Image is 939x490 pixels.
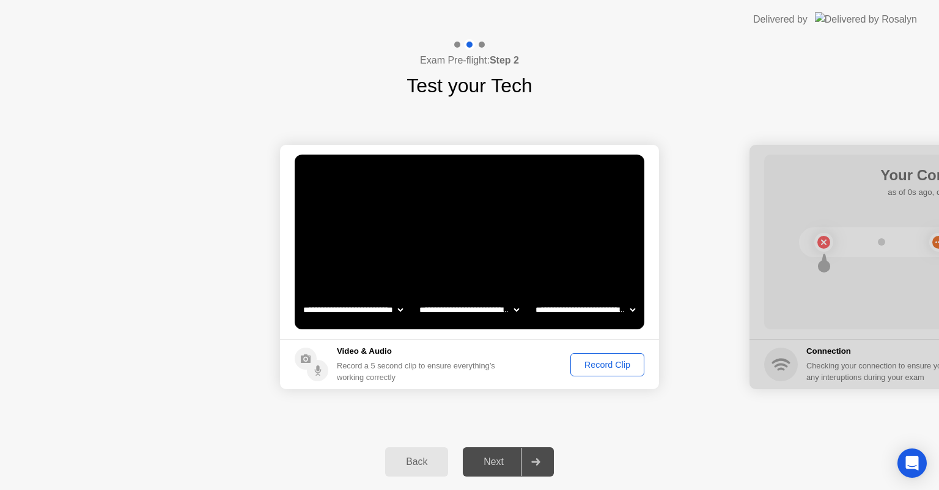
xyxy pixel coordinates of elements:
div: Next [466,456,521,467]
button: Next [463,447,554,477]
div: Delivered by [753,12,808,27]
img: Delivered by Rosalyn [815,12,917,26]
button: Back [385,447,448,477]
select: Available speakers [417,298,521,322]
select: Available microphones [533,298,638,322]
div: Record Clip [575,360,640,370]
div: Record a 5 second clip to ensure everything’s working correctly [337,360,500,383]
h1: Test your Tech [407,71,532,100]
select: Available cameras [301,298,405,322]
button: Record Clip [570,353,644,376]
div: Back [389,456,444,467]
div: Open Intercom Messenger [897,448,927,478]
h4: Exam Pre-flight: [420,53,519,68]
b: Step 2 [490,55,519,65]
h5: Video & Audio [337,345,500,357]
